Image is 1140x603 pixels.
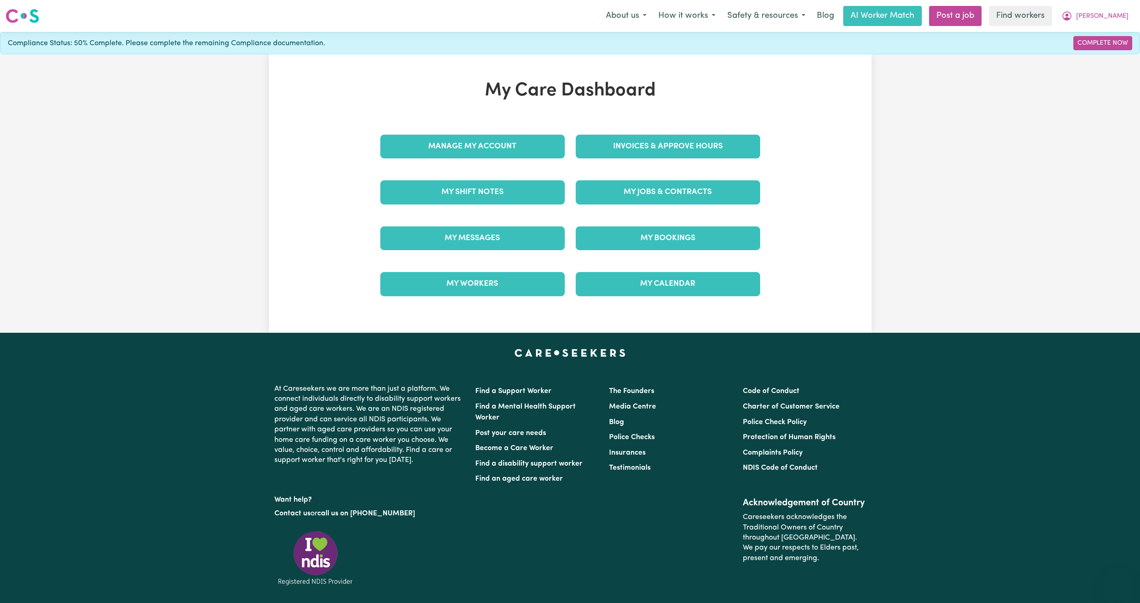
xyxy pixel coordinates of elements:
[609,434,655,441] a: Police Checks
[8,38,325,49] span: Compliance Status: 50% Complete. Please complete the remaining Compliance documentation.
[811,6,840,26] a: Blog
[576,226,760,250] a: My Bookings
[475,445,553,452] a: Become a Care Worker
[609,449,646,456] a: Insurances
[375,80,766,102] h1: My Care Dashboard
[317,510,415,517] a: call us on [PHONE_NUMBER]
[380,272,565,296] a: My Workers
[475,475,563,482] a: Find an aged care worker
[475,460,583,467] a: Find a disability support worker
[743,464,818,472] a: NDIS Code of Conduct
[609,464,651,472] a: Testimonials
[274,491,464,505] p: Want help?
[1073,36,1132,50] a: Complete Now
[609,388,654,395] a: The Founders
[475,388,552,395] a: Find a Support Worker
[743,388,799,395] a: Code of Conduct
[652,6,721,26] button: How it works
[600,6,652,26] button: About us
[380,226,565,250] a: My Messages
[843,6,922,26] a: AI Worker Match
[609,419,624,426] a: Blog
[743,434,835,441] a: Protection of Human Rights
[576,135,760,158] a: Invoices & Approve Hours
[721,6,811,26] button: Safety & resources
[274,510,310,517] a: Contact us
[1056,6,1135,26] button: My Account
[475,403,576,421] a: Find a Mental Health Support Worker
[274,505,464,522] p: or
[989,6,1052,26] a: Find workers
[274,530,357,587] img: Registered NDIS provider
[743,419,807,426] a: Police Check Policy
[576,180,760,204] a: My Jobs & Contracts
[743,498,866,509] h2: Acknowledgement of Country
[475,430,546,437] a: Post your care needs
[743,509,866,567] p: Careseekers acknowledges the Traditional Owners of Country throughout [GEOGRAPHIC_DATA]. We pay o...
[1076,11,1129,21] span: [PERSON_NAME]
[5,8,39,24] img: Careseekers logo
[515,349,625,357] a: Careseekers home page
[743,449,803,456] a: Complaints Policy
[274,380,464,469] p: At Careseekers we are more than just a platform. We connect individuals directly to disability su...
[929,6,982,26] a: Post a job
[5,5,39,26] a: Careseekers logo
[1103,566,1133,596] iframe: Button to launch messaging window, conversation in progress
[380,135,565,158] a: Manage My Account
[609,403,656,410] a: Media Centre
[380,180,565,204] a: My Shift Notes
[576,272,760,296] a: My Calendar
[743,403,840,410] a: Charter of Customer Service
